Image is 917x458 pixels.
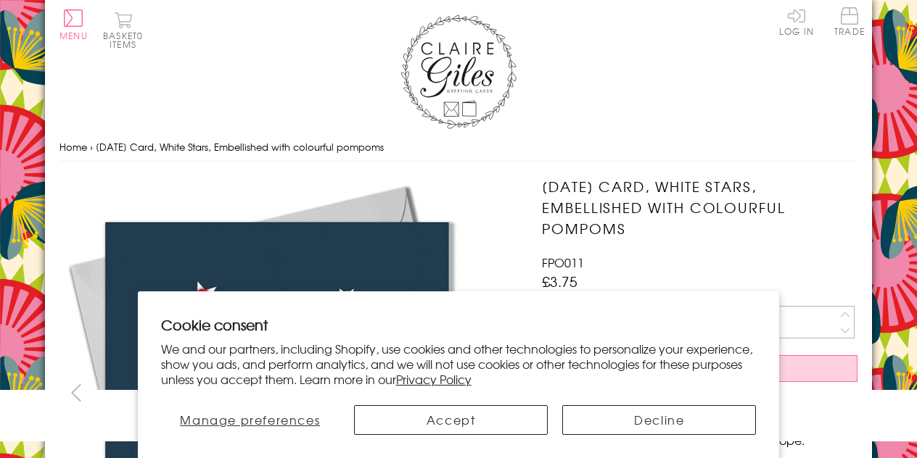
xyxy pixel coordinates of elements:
span: Menu [59,29,88,42]
button: Menu [59,9,88,40]
h1: [DATE] Card, White Stars, Embellished with colourful pompoms [542,176,858,238]
button: Basket0 items [103,12,143,49]
button: Accept [354,405,548,435]
span: Trade [834,7,865,36]
img: Claire Giles Greetings Cards [400,14,517,129]
span: Manage preferences [180,411,320,428]
a: Log In [779,7,814,36]
span: 0 items [110,29,143,51]
span: FPO011 [542,254,584,271]
a: Home [59,140,87,154]
span: [DATE] Card, White Stars, Embellished with colourful pompoms [96,140,384,154]
button: Decline [562,405,756,435]
button: Manage preferences [161,405,340,435]
h2: Cookie consent [161,315,757,335]
p: We and our partners, including Shopify, use cookies and other technologies to personalize your ex... [161,341,757,386]
span: › [90,140,93,154]
a: Trade [834,7,865,38]
nav: breadcrumbs [59,133,858,162]
a: Privacy Policy [396,370,472,388]
button: prev [59,376,92,409]
span: £3.75 [542,271,577,291]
